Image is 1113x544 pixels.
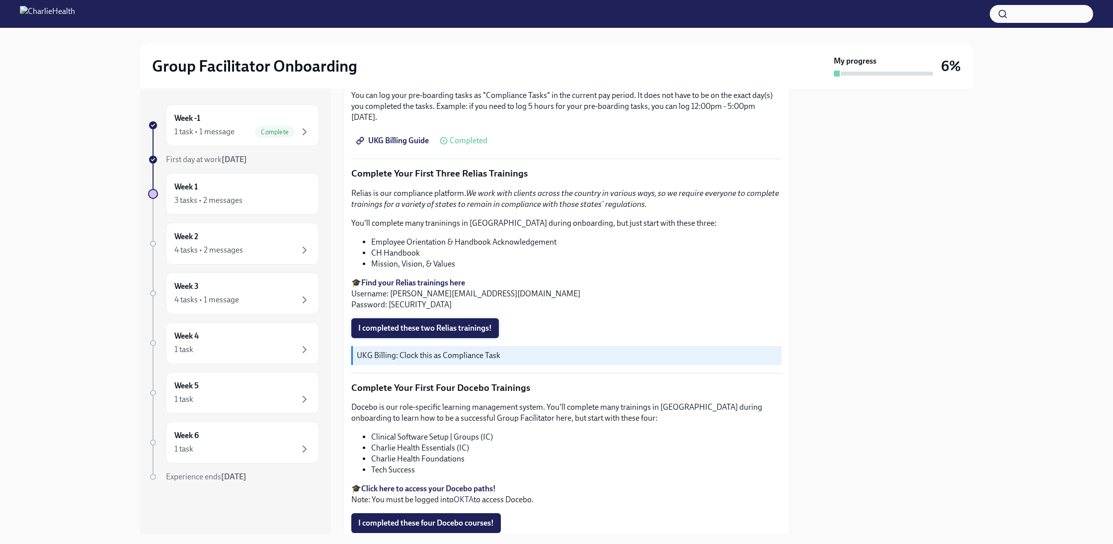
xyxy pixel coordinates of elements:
[174,195,242,206] div: 3 tasks • 2 messages
[152,56,357,76] h2: Group Facilitator Onboarding
[454,495,474,504] a: OKTA
[222,155,247,164] strong: [DATE]
[351,188,779,209] em: We work with clients across the country in various ways, so we require everyone to complete train...
[361,484,496,493] a: Click here to access your Docebo paths!
[351,167,782,180] p: Complete Your First Three Relias Trainings
[351,218,782,229] p: You'll complete many traninings in [GEOGRAPHIC_DATA] during onboarding, but just start with these...
[351,318,499,338] button: I completed these two Relias trainings!
[358,518,494,528] span: I completed these four Docebo courses!
[20,6,75,22] img: CharlieHealth
[351,483,782,505] p: 🎓 Note: You must be logged into to access Docebo.
[255,128,295,136] span: Complete
[174,394,193,405] div: 1 task
[166,155,247,164] span: First day at work
[174,344,193,355] div: 1 task
[148,154,319,165] a: First day at work[DATE]
[834,56,876,67] strong: My progress
[371,237,782,248] li: Employee Orientation & Handbook Acknowledgement
[174,113,200,124] h6: Week -1
[371,464,782,475] li: Tech Success
[221,472,246,481] strong: [DATE]
[371,443,782,453] li: Charlie Health Essentials (IC)
[148,223,319,265] a: Week 24 tasks • 2 messages
[358,136,429,146] span: UKG Billing Guide
[361,278,465,287] a: Find your Relias trainings here
[148,173,319,215] a: Week 13 tasks • 2 messages
[174,294,239,305] div: 4 tasks • 1 message
[351,131,436,151] a: UKG Billing Guide
[351,188,782,210] p: Relias is our compliance platform.
[148,372,319,414] a: Week 51 task
[371,453,782,464] li: Charlie Health Foundations
[351,513,501,533] button: I completed these four Docebo courses!
[371,259,782,270] li: Mission, Vision, & Values
[371,432,782,443] li: Clinical Software Setup | Groups (IC)
[351,90,782,123] p: You can log your pre-boarding tasks as "Compliance Tasks" in the current pay period. It does not ...
[166,472,246,481] span: Experience ends
[357,350,778,361] p: UKG Billing: Clock this as Compliance Task
[174,281,199,292] h6: Week 3
[174,380,199,391] h6: Week 5
[351,381,782,394] p: Complete Your First Four Docebo Trainings
[358,323,492,333] span: I completed these two Relias trainings!
[351,402,782,424] p: Docebo is our role-specific learning management system. You'll complete many trainings in [GEOGRA...
[174,181,198,192] h6: Week 1
[174,231,198,242] h6: Week 2
[174,245,243,256] div: 4 tasks • 2 messages
[148,422,319,463] a: Week 61 task
[174,331,199,342] h6: Week 4
[941,57,961,75] h3: 6%
[174,126,235,137] div: 1 task • 1 message
[351,277,782,310] p: 🎓 Username: [PERSON_NAME][EMAIL_ADDRESS][DOMAIN_NAME] Password: [SECURITY_DATA]
[174,430,199,441] h6: Week 6
[174,444,193,454] div: 1 task
[371,248,782,259] li: CH Handbook
[450,137,487,145] span: Completed
[148,322,319,364] a: Week 41 task
[148,104,319,146] a: Week -11 task • 1 messageComplete
[148,272,319,314] a: Week 34 tasks • 1 message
